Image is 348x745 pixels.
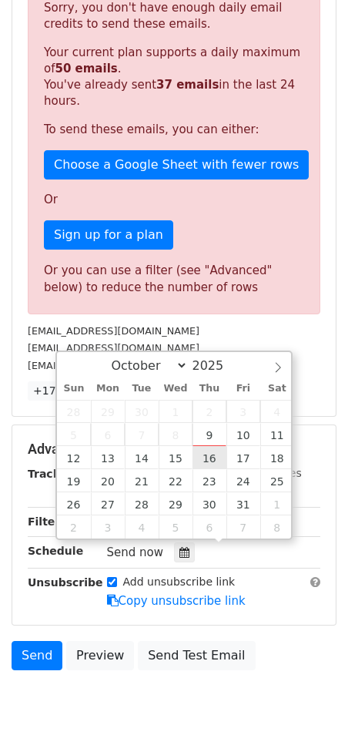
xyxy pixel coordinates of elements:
[192,515,226,539] span: November 6, 2025
[159,400,192,423] span: October 1, 2025
[57,400,91,423] span: September 28, 2025
[91,492,125,515] span: October 27, 2025
[28,325,199,337] small: [EMAIL_ADDRESS][DOMAIN_NAME]
[260,446,294,469] span: October 18, 2025
[44,45,304,109] p: Your current plan supports a daily maximum of . You've already sent in the last 24 hours.
[241,465,301,482] label: UTM Codes
[226,492,260,515] span: October 31, 2025
[44,150,309,180] a: Choose a Google Sheet with fewer rows
[192,469,226,492] span: October 23, 2025
[156,78,219,92] strong: 37 emails
[66,641,134,670] a: Preview
[260,515,294,539] span: November 8, 2025
[44,262,304,297] div: Or you can use a filter (see "Advanced" below) to reduce the number of rows
[192,384,226,394] span: Thu
[260,384,294,394] span: Sat
[91,469,125,492] span: October 20, 2025
[57,384,91,394] span: Sun
[125,469,159,492] span: October 21, 2025
[125,384,159,394] span: Tue
[12,641,62,670] a: Send
[159,469,192,492] span: October 22, 2025
[28,381,92,401] a: +17 more
[44,220,173,250] a: Sign up for a plan
[57,515,91,539] span: November 2, 2025
[91,384,125,394] span: Mon
[28,441,320,458] h5: Advanced
[192,400,226,423] span: October 2, 2025
[159,515,192,539] span: November 5, 2025
[159,446,192,469] span: October 15, 2025
[192,423,226,446] span: October 9, 2025
[260,492,294,515] span: November 1, 2025
[44,122,304,138] p: To send these emails, you can either:
[28,342,199,354] small: [EMAIL_ADDRESS][DOMAIN_NAME]
[138,641,255,670] a: Send Test Email
[260,400,294,423] span: October 4, 2025
[28,360,199,371] small: [EMAIL_ADDRESS][DOMAIN_NAME]
[188,358,243,373] input: Year
[91,515,125,539] span: November 3, 2025
[192,446,226,469] span: October 16, 2025
[28,515,67,528] strong: Filters
[55,62,117,76] strong: 50 emails
[44,192,304,208] p: Or
[260,469,294,492] span: October 25, 2025
[57,492,91,515] span: October 26, 2025
[28,576,103,589] strong: Unsubscribe
[91,446,125,469] span: October 13, 2025
[107,545,164,559] span: Send now
[57,446,91,469] span: October 12, 2025
[91,400,125,423] span: September 29, 2025
[226,423,260,446] span: October 10, 2025
[125,400,159,423] span: September 30, 2025
[271,671,348,745] iframe: Chat Widget
[123,574,236,590] label: Add unsubscribe link
[226,384,260,394] span: Fri
[125,446,159,469] span: October 14, 2025
[192,492,226,515] span: October 30, 2025
[226,515,260,539] span: November 7, 2025
[107,594,246,608] a: Copy unsubscribe link
[125,423,159,446] span: October 7, 2025
[125,515,159,539] span: November 4, 2025
[226,469,260,492] span: October 24, 2025
[159,492,192,515] span: October 29, 2025
[57,423,91,446] span: October 5, 2025
[159,384,192,394] span: Wed
[57,469,91,492] span: October 19, 2025
[125,492,159,515] span: October 28, 2025
[28,468,79,480] strong: Tracking
[28,545,83,557] strong: Schedule
[226,446,260,469] span: October 17, 2025
[91,423,125,446] span: October 6, 2025
[260,423,294,446] span: October 11, 2025
[159,423,192,446] span: October 8, 2025
[226,400,260,423] span: October 3, 2025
